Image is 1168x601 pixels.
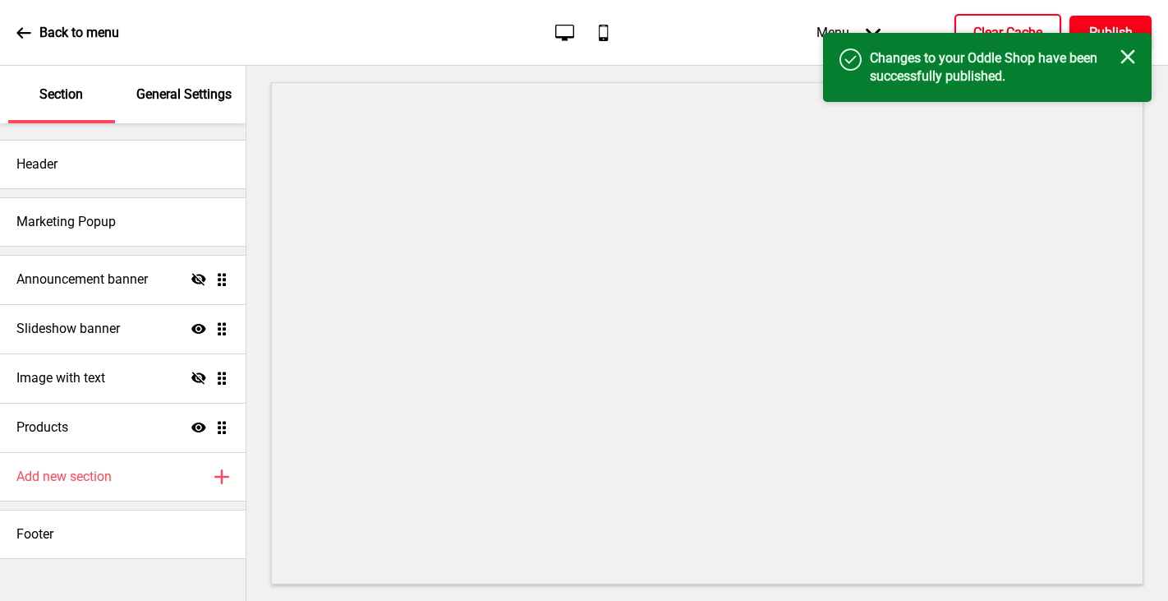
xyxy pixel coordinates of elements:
h4: Add new section [16,468,112,486]
h4: Marketing Popup [16,213,116,231]
div: Menu [800,8,897,57]
button: Clear Cache [954,14,1061,52]
h4: Announcement banner [16,270,148,289]
p: Section [39,86,83,104]
p: General Settings [136,86,232,104]
h4: Header [16,155,57,173]
p: Back to menu [39,24,119,42]
button: Publish [1069,16,1152,50]
h4: Image with text [16,369,105,387]
h4: Products [16,418,68,437]
h4: Footer [16,525,53,543]
h4: Clear Cache [973,24,1042,42]
h4: Slideshow banner [16,320,120,338]
a: Back to menu [16,11,119,55]
h4: Publish [1089,24,1133,42]
h4: Changes to your Oddle Shop have been successfully published. [870,49,1120,86]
